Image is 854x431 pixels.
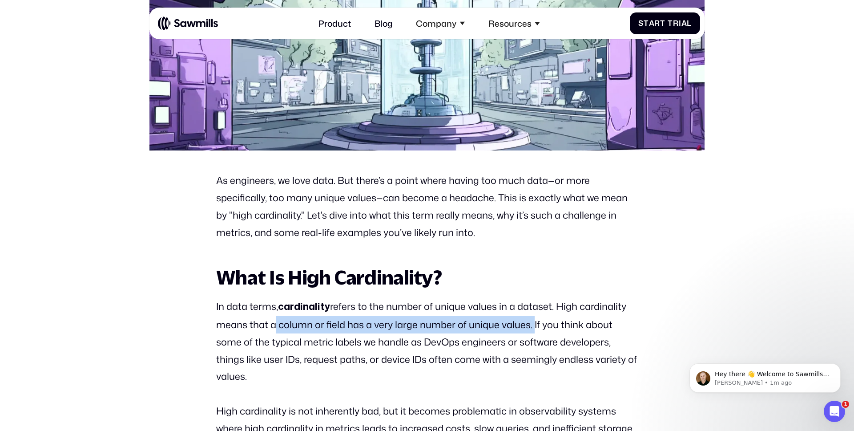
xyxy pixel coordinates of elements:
[638,19,644,28] span: S
[676,345,854,407] iframe: Intercom notifications message
[278,302,330,312] strong: cardinality
[679,19,681,28] span: i
[216,266,442,289] strong: What Is High Cardinality?
[410,12,471,35] div: Company
[482,12,546,35] div: Resources
[681,19,687,28] span: a
[668,19,673,28] span: T
[416,18,456,28] div: Company
[216,172,638,241] p: As engineers, we love data. But there’s a point where having too much data—or more specifically, ...
[368,12,399,35] a: Blog
[216,298,638,385] p: In data terms, refers to the number of unique values in a dataset. High cardinality means that a ...
[312,12,358,35] a: Product
[488,18,532,28] div: Resources
[644,19,649,28] span: t
[687,19,692,28] span: l
[39,26,153,77] span: Hey there 👋 Welcome to Sawmills. The smart telemetry management platform that solves cost, qualit...
[660,19,665,28] span: t
[824,401,845,422] iframe: Intercom live chat
[673,19,679,28] span: r
[842,401,849,408] span: 1
[654,19,660,28] span: r
[649,19,655,28] span: a
[39,34,153,42] p: Message from Winston, sent 1m ago
[630,12,701,34] a: StartTrial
